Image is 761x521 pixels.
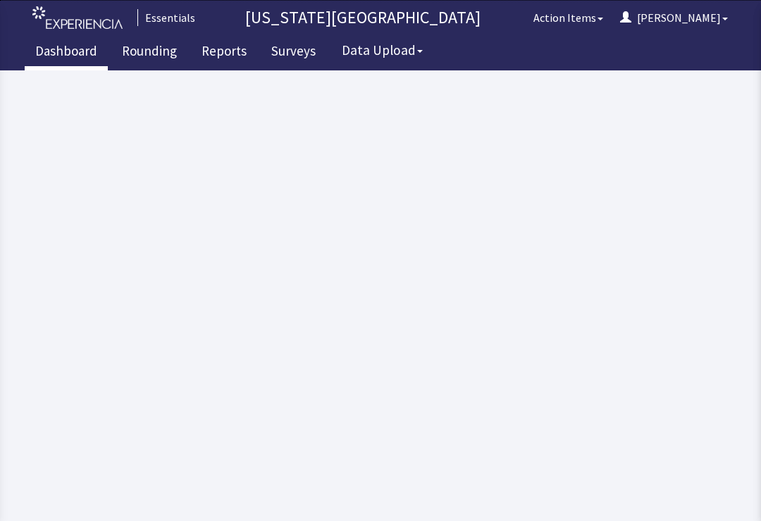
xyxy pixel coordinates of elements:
p: [US_STATE][GEOGRAPHIC_DATA] [201,6,525,29]
img: experiencia_logo.png [32,6,123,30]
a: Rounding [111,35,187,70]
button: Data Upload [333,37,431,63]
a: Dashboard [25,35,108,70]
a: Reports [191,35,257,70]
button: Action Items [525,4,612,32]
button: [PERSON_NAME] [612,4,736,32]
div: Essentials [137,9,195,26]
a: Surveys [261,35,326,70]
